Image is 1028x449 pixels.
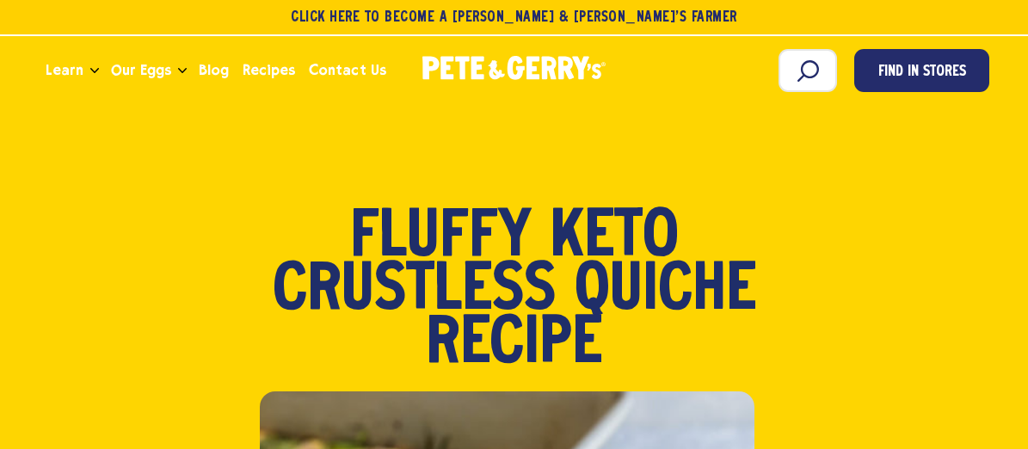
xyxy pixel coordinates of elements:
[309,59,385,81] span: Contact Us
[854,49,989,92] a: Find in Stores
[199,59,229,81] span: Blog
[243,59,295,81] span: Recipes
[426,318,602,372] span: Recipe
[46,59,83,81] span: Learn
[350,212,532,265] span: Fluffy
[551,212,679,265] span: Keto
[302,47,392,94] a: Contact Us
[104,47,178,94] a: Our Eggs
[178,68,187,74] button: Open the dropdown menu for Our Eggs
[878,61,966,84] span: Find in Stores
[39,47,90,94] a: Learn
[111,59,171,81] span: Our Eggs
[575,265,756,318] span: Quiche
[192,47,236,94] a: Blog
[779,49,837,92] input: Search
[236,47,302,94] a: Recipes
[273,265,556,318] span: Crustless
[90,68,99,74] button: Open the dropdown menu for Learn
